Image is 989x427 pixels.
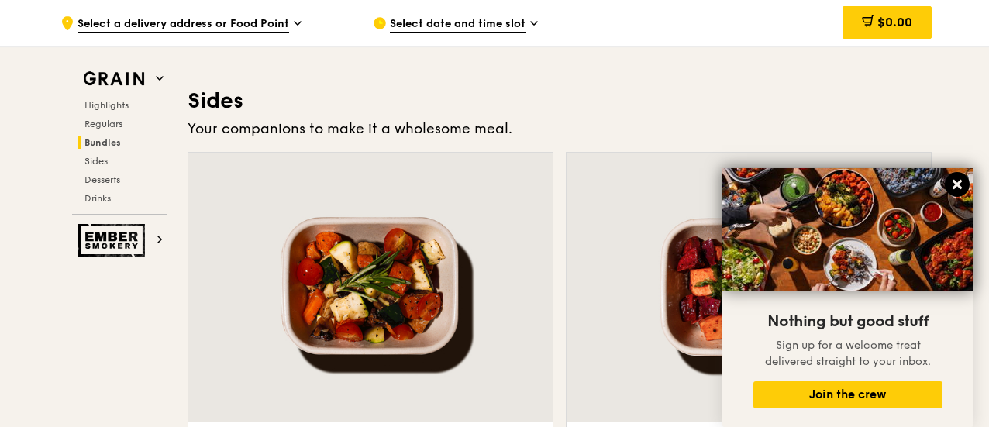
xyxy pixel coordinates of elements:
span: Select a delivery address or Food Point [78,16,289,33]
span: Regulars [84,119,122,129]
h3: Sides [188,87,932,115]
span: Select date and time slot [390,16,526,33]
button: Close [945,172,970,197]
span: Bundles [84,137,121,148]
span: $0.00 [877,15,912,29]
div: Your companions to make it a wholesome meal. [188,118,932,139]
span: Highlights [84,100,129,111]
span: Desserts [84,174,120,185]
img: Grain web logo [78,65,150,93]
img: Ember Smokery web logo [78,224,150,257]
span: Nothing but good stuff [767,312,929,331]
img: DSC07876-Edit02-Large.jpeg [722,168,973,291]
span: Sign up for a welcome treat delivered straight to your inbox. [765,339,931,368]
span: Sides [84,156,108,167]
button: Join the crew [753,381,942,408]
span: Drinks [84,193,111,204]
